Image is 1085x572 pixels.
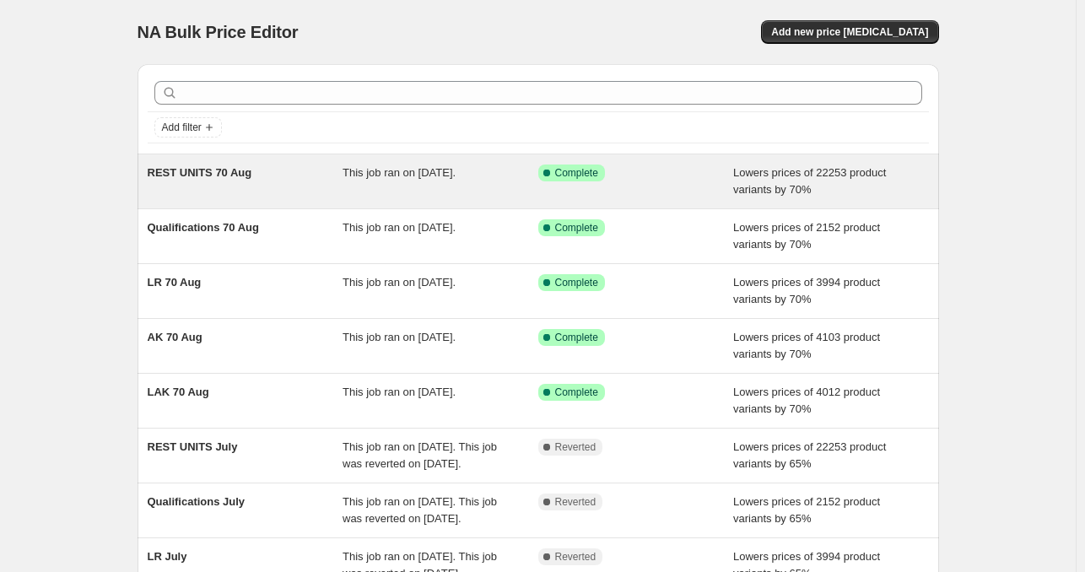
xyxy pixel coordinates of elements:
[733,386,880,415] span: Lowers prices of 4012 product variants by 70%
[733,440,886,470] span: Lowers prices of 22253 product variants by 65%
[154,117,222,138] button: Add filter
[148,550,187,563] span: LR July
[343,440,497,470] span: This job ran on [DATE]. This job was reverted on [DATE].
[555,276,598,289] span: Complete
[555,386,598,399] span: Complete
[343,386,456,398] span: This job ran on [DATE].
[138,23,299,41] span: NA Bulk Price Editor
[148,386,209,398] span: LAK 70 Aug
[148,495,246,508] span: Qualifications July
[148,166,252,179] span: REST UNITS 70 Aug
[343,276,456,289] span: This job ran on [DATE].
[771,25,928,39] span: Add new price [MEDICAL_DATA]
[148,331,202,343] span: AK 70 Aug
[555,440,596,454] span: Reverted
[148,440,238,453] span: REST UNITS July
[343,166,456,179] span: This job ran on [DATE].
[555,550,596,564] span: Reverted
[555,221,598,235] span: Complete
[343,495,497,525] span: This job ran on [DATE]. This job was reverted on [DATE].
[555,495,596,509] span: Reverted
[733,221,880,251] span: Lowers prices of 2152 product variants by 70%
[761,20,938,44] button: Add new price [MEDICAL_DATA]
[148,221,259,234] span: Qualifications 70 Aug
[148,276,202,289] span: LR 70 Aug
[555,331,598,344] span: Complete
[343,331,456,343] span: This job ran on [DATE].
[733,495,880,525] span: Lowers prices of 2152 product variants by 65%
[555,166,598,180] span: Complete
[343,221,456,234] span: This job ran on [DATE].
[162,121,202,134] span: Add filter
[733,166,886,196] span: Lowers prices of 22253 product variants by 70%
[733,331,880,360] span: Lowers prices of 4103 product variants by 70%
[733,276,880,305] span: Lowers prices of 3994 product variants by 70%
